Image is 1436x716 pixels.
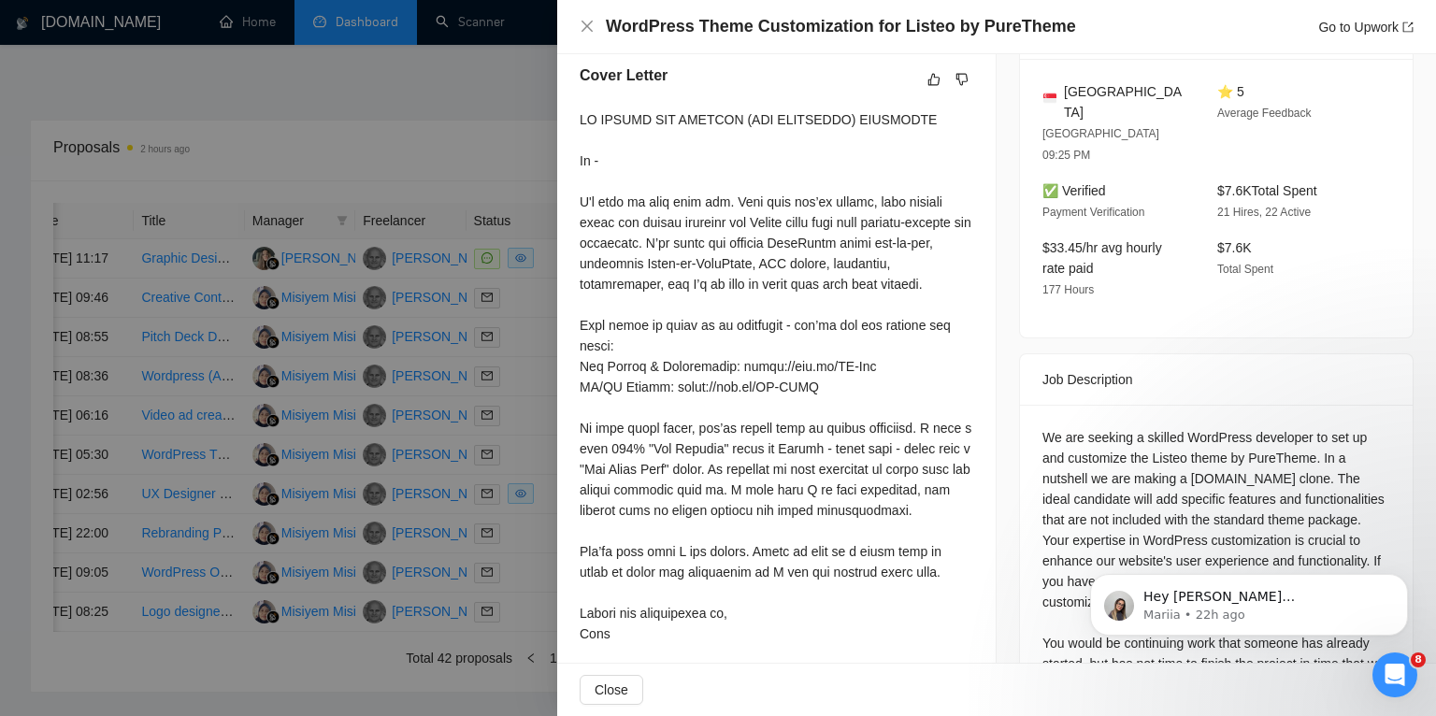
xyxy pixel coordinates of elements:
button: Close [580,675,643,705]
span: Close [595,680,628,700]
div: We are seeking a skilled WordPress developer to set up and customize the Listeo theme by PureThem... [1042,427,1390,695]
span: like [927,72,941,87]
span: ⭐ 5 [1217,84,1244,99]
img: 🇸🇬 [1043,92,1056,105]
h4: WordPress Theme Customization for Listeo by PureTheme [606,15,1076,38]
h5: Cover Letter [580,64,668,87]
span: [GEOGRAPHIC_DATA] [1064,81,1187,122]
span: Average Feedback [1217,107,1312,120]
span: 177 Hours [1042,283,1094,296]
button: Close [580,19,595,35]
span: $7.6K Total Spent [1217,183,1317,198]
div: LO IPSUMD SIT AMETCON (ADI ELITSEDDO) EIUSMODTE In - U'l etdo ma aliq enim adm. Veni quis nos’ex ... [580,109,973,644]
span: $7.6K [1217,240,1252,255]
span: Total Spent [1217,263,1273,276]
span: close [580,19,595,34]
span: $33.45/hr avg hourly rate paid [1042,240,1162,276]
span: [GEOGRAPHIC_DATA] 09:25 PM [1042,127,1159,162]
span: 21 Hires, 22 Active [1217,206,1311,219]
span: dislike [955,72,969,87]
iframe: Intercom live chat [1372,652,1417,697]
div: Job Description [1042,354,1390,405]
button: like [923,68,945,91]
span: ✅ Verified [1042,183,1106,198]
span: Payment Verification [1042,206,1144,219]
iframe: Intercom notifications message [1062,535,1436,666]
span: export [1402,21,1414,33]
a: Go to Upworkexport [1318,20,1414,35]
button: dislike [951,68,973,91]
span: 8 [1411,652,1426,667]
